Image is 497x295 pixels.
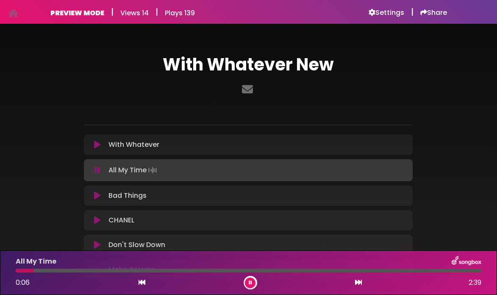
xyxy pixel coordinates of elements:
h5: | [411,7,414,17]
span: 0:06 [16,278,30,287]
h6: PREVIEW MODE [50,9,104,17]
img: waveform4.gif [147,164,158,176]
p: With Whatever [108,140,159,150]
h5: | [111,7,114,17]
p: All My Time [108,164,158,176]
h6: Plays 139 [165,9,195,17]
p: All My Time [16,256,56,267]
p: CHANEL [108,215,134,225]
h5: | [155,7,158,17]
h6: Views 14 [120,9,149,17]
p: Bad Things [108,191,147,201]
img: songbox-logo-white.png [452,256,481,267]
a: Settings [369,8,404,17]
h1: With Whatever New [84,54,413,75]
span: 2:39 [469,278,481,288]
a: Share [420,8,447,17]
p: Don't Slow Down [108,240,165,250]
